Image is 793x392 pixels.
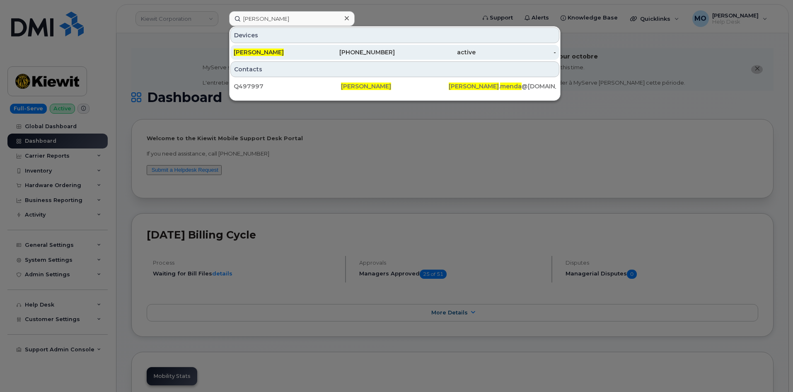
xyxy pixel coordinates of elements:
span: [PERSON_NAME] [234,49,284,56]
div: - [476,48,556,56]
div: Q497997 [234,82,341,90]
a: Q497997[PERSON_NAME][PERSON_NAME].menda@[DOMAIN_NAME] [230,79,559,94]
div: Contacts [230,61,559,77]
div: [PHONE_NUMBER] [314,48,395,56]
span: [PERSON_NAME] [341,83,391,90]
div: active [395,48,476,56]
span: [PERSON_NAME] [449,83,499,90]
iframe: Messenger Launcher [757,356,787,386]
div: . @[DOMAIN_NAME] [449,82,556,90]
div: Devices [230,27,559,43]
a: [PERSON_NAME][PHONE_NUMBER]active- [230,45,559,60]
span: menda [500,83,522,90]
